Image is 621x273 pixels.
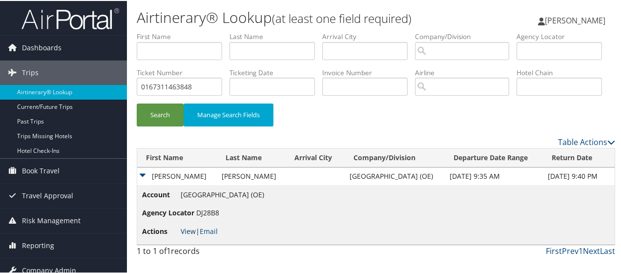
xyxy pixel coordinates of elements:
[181,226,196,235] a: View
[181,189,264,198] span: [GEOGRAPHIC_DATA] (OE)
[137,167,217,184] td: [PERSON_NAME]
[200,226,218,235] a: Email
[545,14,605,25] span: [PERSON_NAME]
[558,136,615,147] a: Table Actions
[579,245,583,255] a: 1
[142,225,179,236] span: Actions
[600,245,615,255] a: Last
[415,67,517,77] label: Airline
[445,147,543,167] th: Departure Date Range: activate to sort column ascending
[345,147,445,167] th: Company/Division
[137,244,246,261] div: 1 to 1 of records
[229,67,322,77] label: Ticketing Date
[583,245,600,255] a: Next
[415,31,517,41] label: Company/Division
[22,183,73,207] span: Travel Approval
[517,67,609,77] label: Hotel Chain
[562,245,579,255] a: Prev
[181,226,218,235] span: |
[21,6,119,29] img: airportal-logo.png
[22,232,54,257] span: Reporting
[322,31,415,41] label: Arrival City
[166,245,171,255] span: 1
[22,158,60,182] span: Book Travel
[217,147,286,167] th: Last Name: activate to sort column ascending
[137,147,217,167] th: First Name: activate to sort column ascending
[546,245,562,255] a: First
[22,60,39,84] span: Trips
[538,5,615,34] a: [PERSON_NAME]
[445,167,543,184] td: [DATE] 9:35 AM
[196,207,219,216] span: DJ28B8
[517,31,609,41] label: Agency Locator
[543,147,615,167] th: Return Date: activate to sort column ascending
[543,167,615,184] td: [DATE] 9:40 PM
[137,67,229,77] label: Ticket Number
[229,31,322,41] label: Last Name
[217,167,286,184] td: [PERSON_NAME]
[142,207,194,217] span: Agency Locator
[22,35,62,59] span: Dashboards
[322,67,415,77] label: Invoice Number
[137,103,184,126] button: Search
[137,6,455,27] h1: Airtinerary® Lookup
[286,147,345,167] th: Arrival City: activate to sort column ascending
[184,103,273,126] button: Manage Search Fields
[272,9,412,25] small: (at least one field required)
[142,189,179,199] span: Account
[22,208,81,232] span: Risk Management
[345,167,445,184] td: [GEOGRAPHIC_DATA] (OE)
[137,31,229,41] label: First Name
